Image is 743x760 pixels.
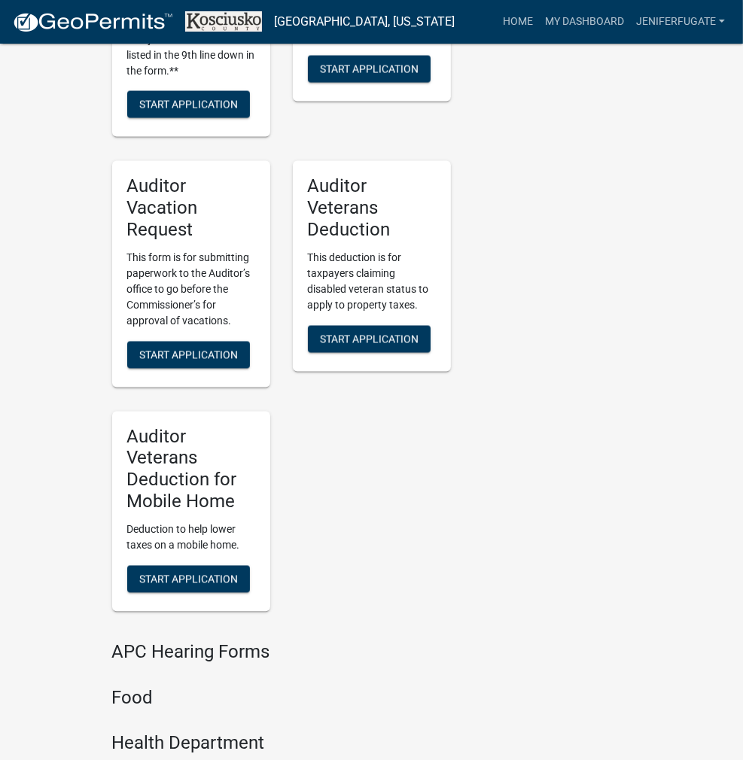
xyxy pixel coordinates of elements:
[497,8,539,36] a: Home
[308,251,436,314] p: This deduction is for taxpayers claiming disabled veteran status to apply to property taxes.
[139,573,238,585] span: Start Application
[320,62,419,74] span: Start Application
[274,9,455,35] a: [GEOGRAPHIC_DATA], [US_STATE]
[630,8,731,36] a: JENIFERFUGATE
[112,688,451,710] h4: Food
[127,342,250,369] button: Start Application
[139,348,238,360] span: Start Application
[320,333,419,345] span: Start Application
[112,642,451,664] h4: APC Hearing Forms
[308,176,436,241] h5: Auditor Veterans Deduction
[308,326,431,353] button: Start Application
[139,99,238,111] span: Start Application
[185,11,262,32] img: Kosciusko County, Indiana
[112,733,451,755] h4: Health Department
[127,176,255,241] h5: Auditor Vacation Request
[539,8,630,36] a: My Dashboard
[127,427,255,513] h5: Auditor Veterans Deduction for Mobile Home
[127,566,250,593] button: Start Application
[127,251,255,330] p: This form is for submitting paperwork to the Auditor’s office to go before the Commissioner’s for...
[127,522,255,554] p: Deduction to help lower taxes on a mobile home.
[127,91,250,118] button: Start Application
[308,56,431,83] button: Start Application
